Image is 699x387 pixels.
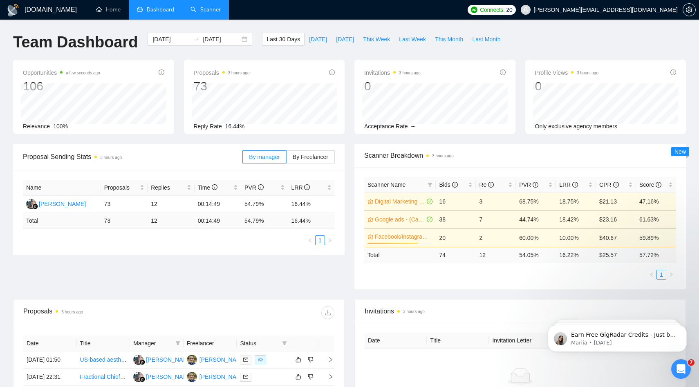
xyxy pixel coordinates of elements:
span: check-circle [427,217,432,222]
td: 60.00% [516,228,556,247]
div: [PERSON_NAME] [146,372,193,381]
a: setting [683,7,696,13]
a: Google ads - (Catch All - Training) - $75 [375,215,425,224]
time: 3 hours ago [577,71,598,75]
span: filter [280,337,289,349]
button: like [293,372,303,382]
a: MC[PERSON_NAME] [133,356,193,362]
span: CPR [599,181,618,188]
span: info-circle [613,182,619,188]
button: right [666,270,676,280]
td: 16 [436,192,476,210]
span: info-circle [452,182,458,188]
span: info-circle [258,184,264,190]
td: $23.16 [596,210,636,228]
button: This Month [430,33,468,46]
time: 3 hours ago [61,310,83,314]
td: Total [23,213,101,229]
td: 2 [476,228,516,247]
th: Proposals [101,180,148,196]
button: Last 30 Days [262,33,305,46]
h1: Team Dashboard [13,33,138,52]
span: Opportunities [23,68,100,78]
a: 1 [316,236,325,245]
td: 7 [476,210,516,228]
span: info-circle [329,69,335,75]
img: gigradar-bm.png [139,359,145,365]
td: 61.63% [636,210,676,228]
td: 18.42% [556,210,596,228]
span: Last Month [472,35,500,44]
a: Digital Marketing - (Catch All - Training)-$100 hr. [375,197,425,206]
span: right [321,357,334,362]
th: Freelancer [184,336,237,351]
span: 16.44% [225,123,244,130]
span: info-circle [656,182,661,188]
a: Facebook/Instagram - (Catch All - Training) [375,232,431,241]
span: This Month [435,35,463,44]
span: This Week [363,35,390,44]
input: Start date [152,35,190,44]
span: filter [174,337,182,349]
span: filter [175,341,180,346]
time: a few seconds ago [66,71,100,75]
td: 16.44% [288,196,335,213]
li: Next Page [666,270,676,280]
span: right [321,374,334,380]
li: 1 [315,235,325,245]
div: [PERSON_NAME] [39,199,86,208]
span: Proposals [194,68,250,78]
span: left [649,272,654,277]
img: gigradar-bm.png [139,376,145,382]
span: Connects: [480,5,504,14]
span: user [523,7,529,13]
time: 3 hours ago [403,309,425,314]
div: 0 [364,78,421,94]
span: like [296,356,301,363]
img: upwork-logo.png [471,7,477,13]
td: Fractional Chief Marketing Officer / Growth Marketing Specialist – Specialty Finance [77,369,130,386]
span: By Freelancer [293,154,328,160]
span: PVR [244,184,264,191]
input: End date [203,35,240,44]
time: 3 hours ago [399,71,421,75]
span: dislike [308,374,314,380]
span: Dashboard [147,6,174,13]
span: PVR [519,181,538,188]
a: searchScanner [190,6,221,13]
span: Reply Rate [194,123,222,130]
td: 68.75% [516,192,556,210]
a: homeHome [96,6,121,13]
li: Next Page [325,235,335,245]
span: Invitations [365,306,676,316]
button: left [305,235,315,245]
span: LRR [559,181,578,188]
th: Replies [148,180,194,196]
span: info-circle [533,182,538,188]
td: 10.00% [556,228,596,247]
span: Invitations [364,68,421,78]
img: RG [187,355,197,365]
img: logo [7,4,20,17]
span: New [674,148,686,155]
time: 3 hours ago [100,155,122,160]
div: [PERSON_NAME] [146,355,193,364]
span: mail [243,357,248,362]
span: download [322,309,334,316]
span: info-circle [159,69,164,75]
li: Previous Page [647,270,656,280]
td: 47.16% [636,192,676,210]
td: 12 [148,213,194,229]
a: Fractional Chief Marketing Officer / Growth Marketing Specialist – Specialty Finance [80,374,293,380]
span: setting [683,7,695,13]
span: -- [411,123,415,130]
td: 73 [101,213,148,229]
span: eye [258,357,263,362]
span: 100% [53,123,68,130]
td: US-based aesthetic-focused social media marketing agency needed [77,351,130,369]
img: MC [133,372,143,382]
li: 1 [656,270,666,280]
div: 73 [194,78,250,94]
